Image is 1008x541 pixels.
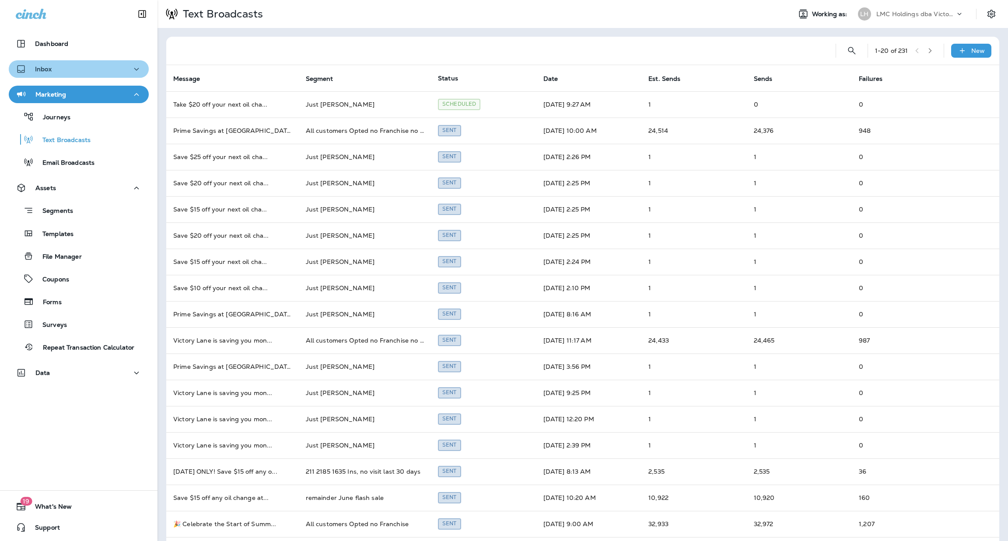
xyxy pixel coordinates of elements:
td: Victory Lane is saving you mon ... [166,380,299,406]
td: 🎉 Celebrate the Start of Summ ... [166,511,299,537]
div: Sent [438,256,461,267]
td: Prime Savings at [GEOGRAPHIC_DATA] ... [166,354,299,380]
td: [DATE] 11:17 AM [536,327,642,354]
td: 0 [852,170,957,196]
td: 32,972 [747,511,852,537]
td: Save $15 off your next oil cha ... [166,196,299,222]
td: 1 [641,380,747,406]
td: [DATE] 10:20 AM [536,485,642,511]
td: 1 [747,196,852,222]
div: Sent [438,151,461,162]
div: Sent [438,309,461,319]
td: 0 [852,91,957,118]
button: Segments [9,201,149,220]
span: Date [543,75,570,83]
button: Search Text Broadcasts [843,42,861,59]
td: Save $15 off any oil change at ... [166,485,299,511]
td: 0 [852,249,957,275]
button: Settings [983,6,999,22]
td: 0 [852,406,957,432]
td: 1 [747,380,852,406]
td: 10,920 [747,485,852,511]
td: Save $20 off your next oil cha ... [166,170,299,196]
span: Created by Robert Wlasuk [438,257,461,265]
button: Surveys [9,315,149,333]
td: 0 [747,91,852,118]
span: Date [543,75,558,83]
td: 24,433 [641,327,747,354]
td: Just [PERSON_NAME] [299,275,431,301]
td: 1 [641,91,747,118]
td: 1 [641,222,747,249]
p: Text Broadcasts [34,136,91,145]
td: 0 [852,301,957,327]
p: Repeat Transaction Calculator [34,344,134,352]
td: [DATE] 8:16 AM [536,301,642,327]
td: All customers Opted no Franchise no visit 1 month [299,327,431,354]
td: [DATE] 12:20 PM [536,406,642,432]
button: Forms [9,292,149,311]
td: Just [PERSON_NAME] [299,406,431,432]
span: Support [26,524,60,534]
td: Save $20 off your next oil cha ... [166,222,299,249]
td: 1 [641,170,747,196]
span: Failures [859,75,882,83]
p: Data [35,369,50,376]
td: [DATE] 2:26 PM [536,144,642,170]
div: Sent [438,335,461,346]
span: Working as: [812,10,849,18]
td: 0 [852,144,957,170]
td: [DATE] 8:13 AM [536,458,642,485]
td: 1 [747,170,852,196]
td: 948 [852,118,957,144]
span: Est. Sends [648,75,692,83]
span: Created by Robert Wlasuk [438,205,461,212]
td: 1 [747,432,852,458]
p: Marketing [35,91,66,98]
span: Created by Robert Wlasuk [438,231,461,239]
td: [DATE] 9:27 AM [536,91,642,118]
button: Dashboard [9,35,149,52]
td: All customers Opted no Franchise no visit 1 month [299,118,431,144]
button: Journeys [9,108,149,126]
td: 24,514 [641,118,747,144]
td: 0 [852,196,957,222]
td: 0 [852,222,957,249]
span: Message [173,75,200,83]
td: Save $10 off your next oil cha ... [166,275,299,301]
span: Created by Robert Wlasuk [438,440,461,448]
button: Collapse Sidebar [130,5,154,23]
div: Sent [438,387,461,398]
div: Sent [438,518,461,529]
div: Sent [438,204,461,215]
td: Prime Savings at [GEOGRAPHIC_DATA] ... [166,118,299,144]
button: Data [9,364,149,381]
p: Journeys [34,114,70,122]
td: [DATE] 2:24 PM [536,249,642,275]
td: [DATE] 2:25 PM [536,170,642,196]
td: 1 [747,249,852,275]
td: 1 [747,354,852,380]
td: 32,933 [641,511,747,537]
span: Created by Robert Wlasuk [438,388,461,396]
button: File Manager [9,247,149,265]
span: Segment [306,75,333,83]
td: Prime Savings at [GEOGRAPHIC_DATA] ... [166,301,299,327]
span: What's New [26,503,72,513]
span: Failures [859,75,894,83]
button: Marketing [9,86,149,103]
span: Created by Robert Wlasuk [438,100,480,108]
td: 1 [641,406,747,432]
span: Created by Robert Wlasuk [438,336,461,343]
span: Status [438,74,458,82]
span: Sends [754,75,773,83]
td: 1 [747,144,852,170]
td: 1 [641,144,747,170]
p: Inbox [35,66,52,73]
span: Created by Robert Wlasuk [438,309,461,317]
td: [DATE] 2:25 PM [536,196,642,222]
span: Created by Robert Wlasuk [438,126,461,134]
td: 2,535 [641,458,747,485]
p: Templates [34,230,73,239]
div: Sent [438,440,461,451]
